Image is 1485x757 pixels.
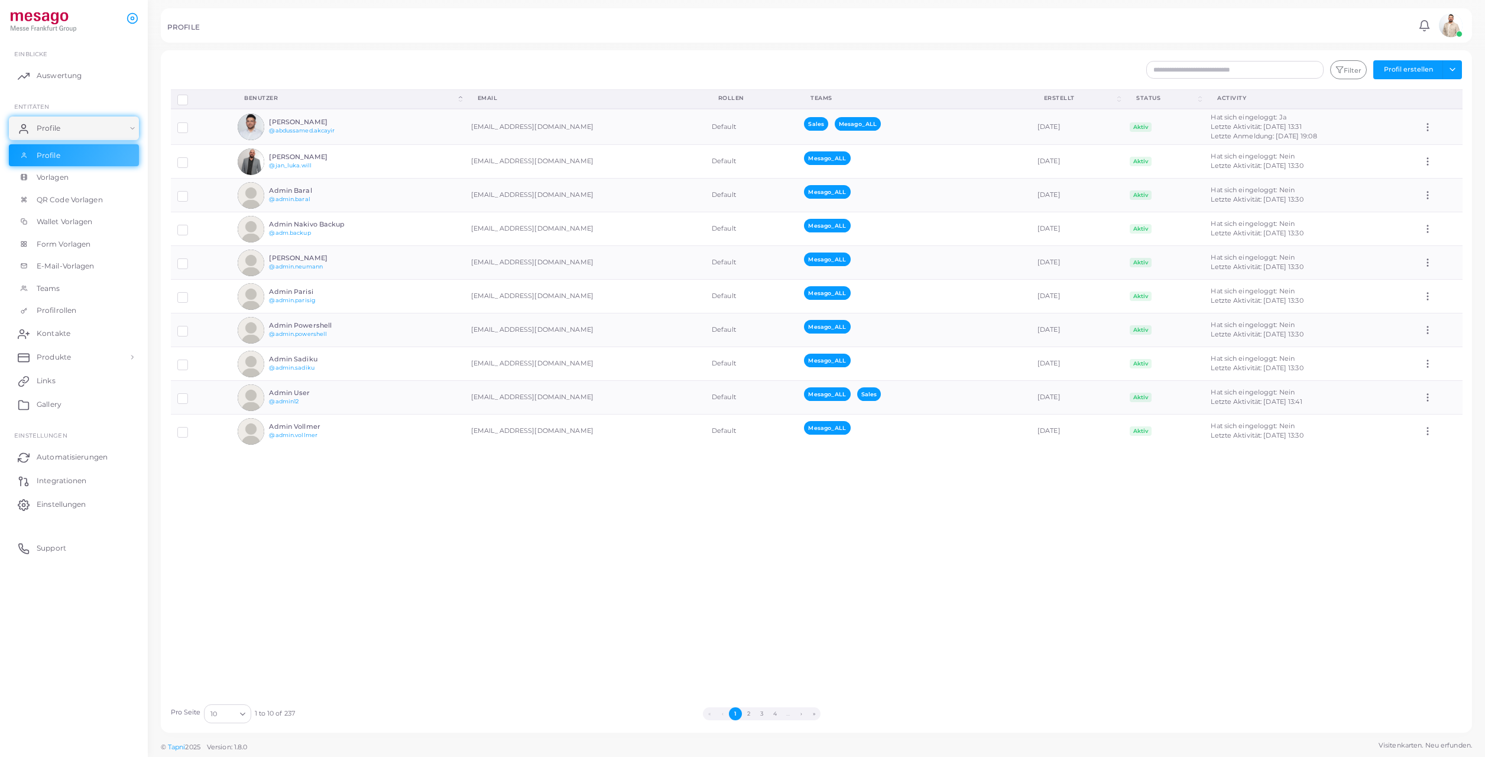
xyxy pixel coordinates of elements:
td: Default [705,415,797,448]
a: @admin.powershell [269,331,327,337]
img: avatar [238,384,264,411]
h6: [PERSON_NAME] [269,153,356,161]
a: @admin12 [269,398,299,405]
span: Aktiv [1130,325,1152,335]
a: @adm.backup [269,229,310,236]
button: Go to page 2 [742,707,755,720]
div: activity [1217,94,1403,102]
a: Auswertung [9,64,139,88]
span: Sales [804,117,828,131]
span: Letzte Aktivität: [DATE] 13:30 [1211,229,1303,237]
span: Hat sich eingeloggt: Nein [1211,287,1295,295]
h6: Admin Vollmer [269,423,356,431]
div: Teams [810,94,1018,102]
a: Einstellungen [9,493,139,516]
a: Profile [9,117,139,140]
td: [EMAIL_ADDRESS][DOMAIN_NAME] [465,313,705,347]
span: Vorlagen [37,172,69,183]
span: Hat sich eingeloggt: Nein [1211,186,1295,194]
span: Links [37,376,56,386]
a: @admin.parisig [269,297,315,303]
td: Default [705,381,797,415]
td: [DATE] [1031,109,1123,144]
td: [EMAIL_ADDRESS][DOMAIN_NAME] [465,246,705,280]
td: [EMAIL_ADDRESS][DOMAIN_NAME] [465,212,705,246]
span: Hat sich eingeloggt: Nein [1211,152,1295,160]
span: Hat sich eingeloggt: Nein [1211,219,1295,228]
span: Hat sich eingeloggt: Ja [1211,113,1286,121]
button: Go to last page [808,707,821,720]
ul: Pagination [295,707,1229,720]
h6: Admin Baral [269,187,356,195]
a: @admin.neumann [269,263,323,270]
h6: Admin Parisi [269,288,356,296]
a: Vorlagen [9,166,139,189]
h6: Admin User [269,389,356,397]
span: ENTITÄTEN [14,103,49,110]
a: @abdussamed.akcayir [269,127,335,134]
h5: PROFILE [167,23,200,31]
td: [DATE] [1031,212,1123,246]
td: Default [705,145,797,179]
td: [DATE] [1031,179,1123,212]
a: Kontakte [9,322,139,345]
a: QR Code Vorlagen [9,189,139,211]
span: Letzte Aktivität: [DATE] 13:30 [1211,330,1303,338]
img: avatar [238,148,264,175]
img: avatar [238,250,264,276]
div: Erstellt [1044,94,1115,102]
span: Letzte Aktivität: [DATE] 13:30 [1211,364,1303,372]
span: Hat sich eingeloggt: Nein [1211,354,1295,363]
span: Hat sich eingeloggt: Nein [1211,388,1295,396]
a: @admin.baral [269,196,310,202]
span: Mesago_ALL [804,354,850,367]
span: Hat sich eingeloggt: Nein [1211,321,1295,329]
span: 10 [210,708,217,720]
span: Mesago_ALL [804,320,850,334]
span: Form Vorlagen [37,239,90,250]
button: Go to page 3 [755,707,768,720]
span: Aktiv [1130,359,1152,368]
span: Sales [857,387,881,401]
td: Default [705,347,797,381]
h6: [PERSON_NAME] [269,118,356,126]
span: Letzte Aktivität: [DATE] 13:30 [1211,431,1303,439]
span: Mesago_ALL [835,117,881,131]
img: avatar [238,317,264,344]
span: Letzte Aktivität: [DATE] 13:31 [1211,122,1301,131]
a: Tapni [168,743,186,751]
span: Kontakte [37,328,70,339]
span: Einstellungen [14,432,67,439]
a: Profilrollen [9,299,139,322]
span: Aktiv [1130,122,1152,132]
button: Profil erstellen [1373,60,1443,79]
a: Wallet Vorlagen [9,211,139,233]
a: @admin.vollmer [269,432,317,438]
a: @admin.sadiku [269,364,314,371]
button: Go to page 4 [768,707,781,720]
span: Letzte Aktivität: [DATE] 13:30 [1211,195,1303,203]
img: avatar [238,216,264,242]
h6: Admin Nakivo Backup [269,221,356,228]
span: Version: 1.8.0 [207,743,248,751]
a: E-Mail-Vorlagen [9,255,139,277]
span: Letzte Aktivität: [DATE] 13:41 [1211,397,1302,406]
span: Aktiv [1130,224,1152,234]
img: avatar [238,283,264,310]
td: [DATE] [1031,280,1123,313]
span: Hat sich eingeloggt: Nein [1211,422,1295,430]
span: Teams [37,283,60,294]
img: avatar [238,418,264,445]
span: QR Code Vorlagen [37,195,103,205]
td: Default [705,313,797,347]
td: [DATE] [1031,313,1123,347]
th: Row-selection [171,89,232,109]
span: E-Mail-Vorlagen [37,261,95,271]
span: Integrationen [37,475,86,486]
span: Hat sich eingeloggt: Nein [1211,253,1295,261]
td: [DATE] [1031,415,1123,448]
td: Default [705,246,797,280]
h6: Admin Powershell [269,322,356,329]
span: 1 to 10 of 237 [255,709,296,719]
span: Mesago_ALL [804,387,850,401]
